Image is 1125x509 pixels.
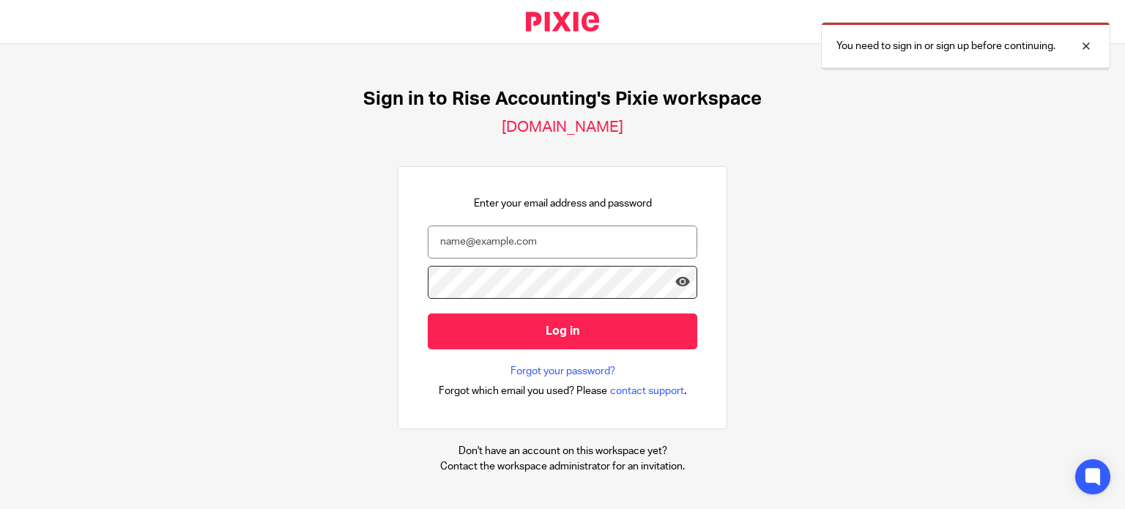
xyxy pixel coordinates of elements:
a: Forgot your password? [510,364,615,379]
h1: Sign in to Rise Accounting's Pixie workspace [363,88,762,111]
p: Contact the workspace administrator for an invitation. [440,459,685,474]
p: Don't have an account on this workspace yet? [440,444,685,458]
span: Forgot which email you used? Please [439,384,607,398]
span: contact support [610,384,684,398]
input: name@example.com [428,226,697,259]
div: . [439,382,687,399]
p: You need to sign in or sign up before continuing. [836,39,1055,53]
p: Enter your email address and password [474,196,652,211]
h2: [DOMAIN_NAME] [502,118,623,137]
input: Log in [428,313,697,349]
